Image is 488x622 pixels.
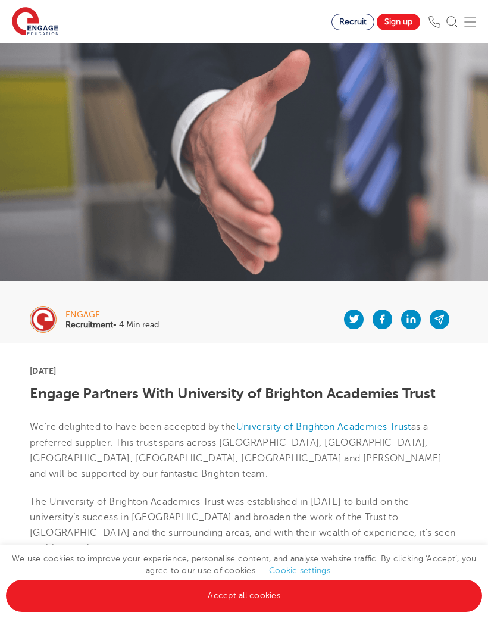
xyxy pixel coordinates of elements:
a: University of Brighton Academies Trust [236,421,411,432]
span: We’re delighted to have been accepted by the [30,421,236,432]
a: Accept all cookies [6,580,482,612]
h1: Engage Partners With University of Brighton Academies Trust [30,386,458,401]
img: Mobile Menu [464,16,476,28]
a: Cookie settings [269,566,330,575]
p: [DATE] [30,367,458,375]
img: Phone [428,16,440,28]
span: We use cookies to improve your experience, personalise content, and analyse website traffic. By c... [6,554,482,600]
b: Recruitment [65,320,113,329]
span: Recruit [339,17,367,26]
img: Search [446,16,458,28]
a: Sign up [377,14,420,30]
a: Recruit [331,14,374,30]
div: engage [65,311,159,319]
p: • 4 Min read [65,321,159,329]
img: Engage Education [12,7,58,37]
span: The University of Brighton Academies Trust was established in [DATE] to build on the university’s... [30,496,455,554]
